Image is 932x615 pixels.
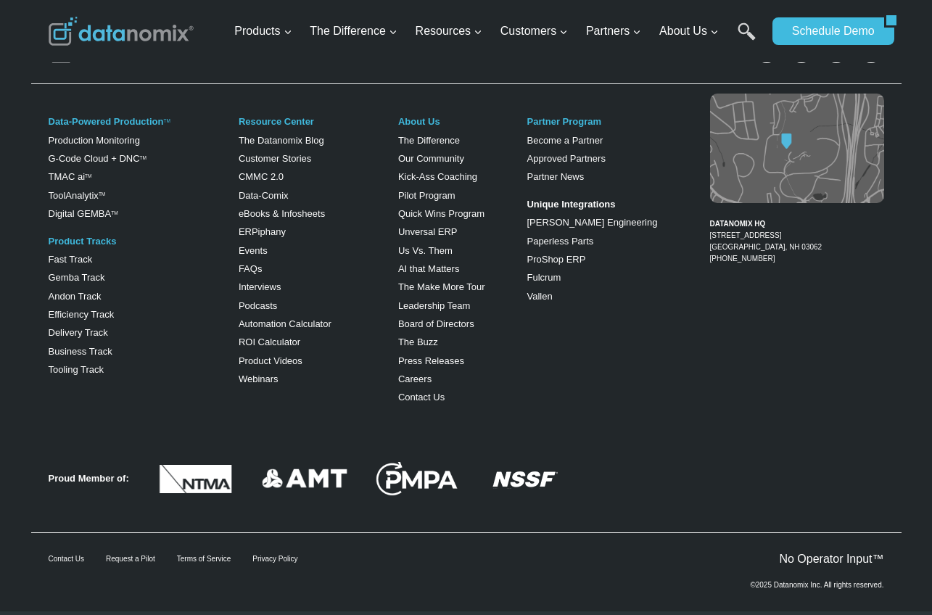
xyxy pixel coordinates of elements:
[500,22,568,41] span: Customers
[398,226,458,237] a: Unversal ERP
[659,22,719,41] span: About Us
[527,217,657,228] a: [PERSON_NAME] Engineering
[398,263,460,274] a: AI that Matters
[49,17,194,46] img: Datanomix
[234,22,292,41] span: Products
[49,473,129,484] strong: Proud Member of:
[239,373,279,384] a: Webinars
[239,153,311,164] a: Customer Stories
[398,355,464,366] a: Press Releases
[140,155,147,160] sup: TM
[49,116,164,127] a: Data-Powered Production
[527,199,615,210] strong: Unique Integrations
[527,153,605,164] a: Approved Partners
[239,226,286,237] a: ERPiphany
[163,118,170,123] a: TM
[49,254,93,265] a: Fast Track
[527,171,584,182] a: Partner News
[239,337,300,347] a: ROI Calculator
[239,135,324,146] a: The Datanomix Blog
[527,291,552,302] a: Vallen
[49,346,112,357] a: Business Track
[416,22,482,41] span: Resources
[85,173,91,178] sup: TM
[398,153,464,164] a: Our Community
[738,22,756,55] a: Search
[398,300,471,311] a: Leadership Team
[398,116,440,127] a: About Us
[527,254,585,265] a: ProShop ERP
[398,392,445,403] a: Contact Us
[239,116,314,127] a: Resource Center
[239,208,325,219] a: eBooks & Infosheets
[527,272,561,283] a: Fulcrum
[239,245,268,256] a: Events
[49,153,147,164] a: G-Code Cloud + DNCTM
[49,236,117,247] a: Product Tracks
[710,231,822,251] a: [STREET_ADDRESS][GEOGRAPHIC_DATA], NH 03062
[772,17,884,45] a: Schedule Demo
[228,8,765,55] nav: Primary Navigation
[49,327,108,338] a: Delivery Track
[49,171,92,182] a: TMAC aiTM
[99,191,105,197] a: TM
[49,309,115,320] a: Efficiency Track
[586,22,641,41] span: Partners
[239,318,331,329] a: Automation Calculator
[398,373,432,384] a: Careers
[398,171,477,182] a: Kick-Ass Coaching
[239,281,281,292] a: Interviews
[398,318,474,329] a: Board of Directors
[710,94,884,203] img: Datanomix map image
[49,364,104,375] a: Tooling Track
[398,281,485,292] a: The Make More Tour
[398,208,484,219] a: Quick Wins Program
[49,190,99,201] a: ToolAnalytix
[239,355,302,366] a: Product Videos
[527,135,603,146] a: Become a Partner
[49,208,118,219] a: Digital GEMBATM
[710,207,884,265] figcaption: [PHONE_NUMBER]
[710,220,766,228] strong: DATANOMIX HQ
[111,210,117,215] sup: TM
[49,135,140,146] a: Production Monitoring
[49,272,105,283] a: Gemba Track
[398,245,453,256] a: Us Vs. Them
[398,190,455,201] a: Pilot Program
[239,263,263,274] a: FAQs
[527,116,601,127] a: Partner Program
[239,190,289,201] a: Data-Comix
[398,135,460,146] a: The Difference
[49,291,102,302] a: Andon Track
[239,300,277,311] a: Podcasts
[239,171,284,182] a: CMMC 2.0
[398,337,438,347] a: The Buzz
[310,22,397,41] span: The Difference
[527,236,593,247] a: Paperless Parts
